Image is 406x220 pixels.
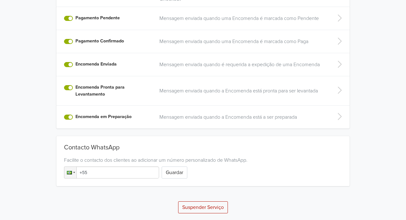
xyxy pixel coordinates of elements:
button: Guardar [162,167,187,179]
a: Mensagem enviada quando a Encomenda está a ser preparada [159,113,325,121]
a: Mensagem enviada quando uma Encomenda é marcada como Paga [159,38,325,45]
a: Mensagem enviada quando a Encomenda está pronta para ser levantada [159,87,325,95]
a: Mensagem enviada quando uma Encomenda é marcada como Pendente [159,15,325,22]
label: Encomenda em Preparação [75,113,132,120]
label: Encomenda Enviada [75,61,117,68]
input: 1 (702) 123-4567 [64,167,159,179]
a: Mensagem enviada quando é requerida a expedição de uma Encomenda [159,61,325,68]
div: Contacto WhatsApp [64,144,342,154]
label: Encomenda Pronta para Levantamento [75,84,152,97]
label: Pagamento Pendente [75,15,120,22]
button: Suspender Serviço [178,201,228,213]
label: Pagamento Confirmado [75,38,124,45]
div: Brazil: + 55 [64,167,76,178]
div: Facilite o contacto dos clientes ao adicionar um número personalizado de WhatsApp. [64,156,342,164]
